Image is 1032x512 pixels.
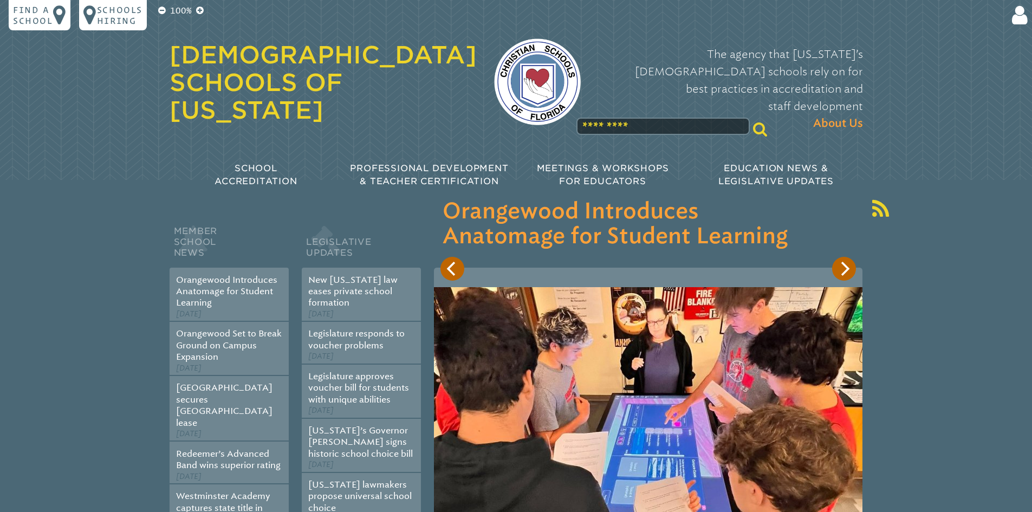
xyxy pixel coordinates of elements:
[176,472,202,481] span: [DATE]
[537,163,669,186] span: Meetings & Workshops for Educators
[308,406,334,415] span: [DATE]
[168,4,194,17] p: 100%
[308,328,405,350] a: Legislature responds to voucher problems
[443,199,854,249] h3: Orangewood Introduces Anatomage for Student Learning
[308,425,413,459] a: [US_STATE]’s Governor [PERSON_NAME] signs historic school choice bill
[350,163,508,186] span: Professional Development & Teacher Certification
[170,223,289,268] h2: Member School News
[176,449,281,470] a: Redeemer’s Advanced Band wins superior rating
[97,4,142,26] p: Schools Hiring
[598,46,863,132] p: The agency that [US_STATE]’s [DEMOGRAPHIC_DATA] schools rely on for best practices in accreditati...
[215,163,297,186] span: School Accreditation
[302,223,421,268] h2: Legislative Updates
[176,429,202,438] span: [DATE]
[832,257,856,281] button: Next
[718,163,834,186] span: Education News & Legislative Updates
[440,257,464,281] button: Previous
[176,309,202,319] span: [DATE]
[176,364,202,373] span: [DATE]
[176,275,277,308] a: Orangewood Introduces Anatomage for Student Learning
[170,41,477,124] a: [DEMOGRAPHIC_DATA] Schools of [US_STATE]
[308,309,334,319] span: [DATE]
[308,460,334,469] span: [DATE]
[176,328,282,362] a: Orangewood Set to Break Ground on Campus Expansion
[13,4,53,26] p: Find a school
[308,371,409,405] a: Legislature approves voucher bill for students with unique abilities
[813,115,863,132] span: About Us
[308,352,334,361] span: [DATE]
[494,38,581,125] img: csf-logo-web-colors.png
[176,383,272,427] a: [GEOGRAPHIC_DATA] secures [GEOGRAPHIC_DATA] lease
[308,275,398,308] a: New [US_STATE] law eases private school formation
